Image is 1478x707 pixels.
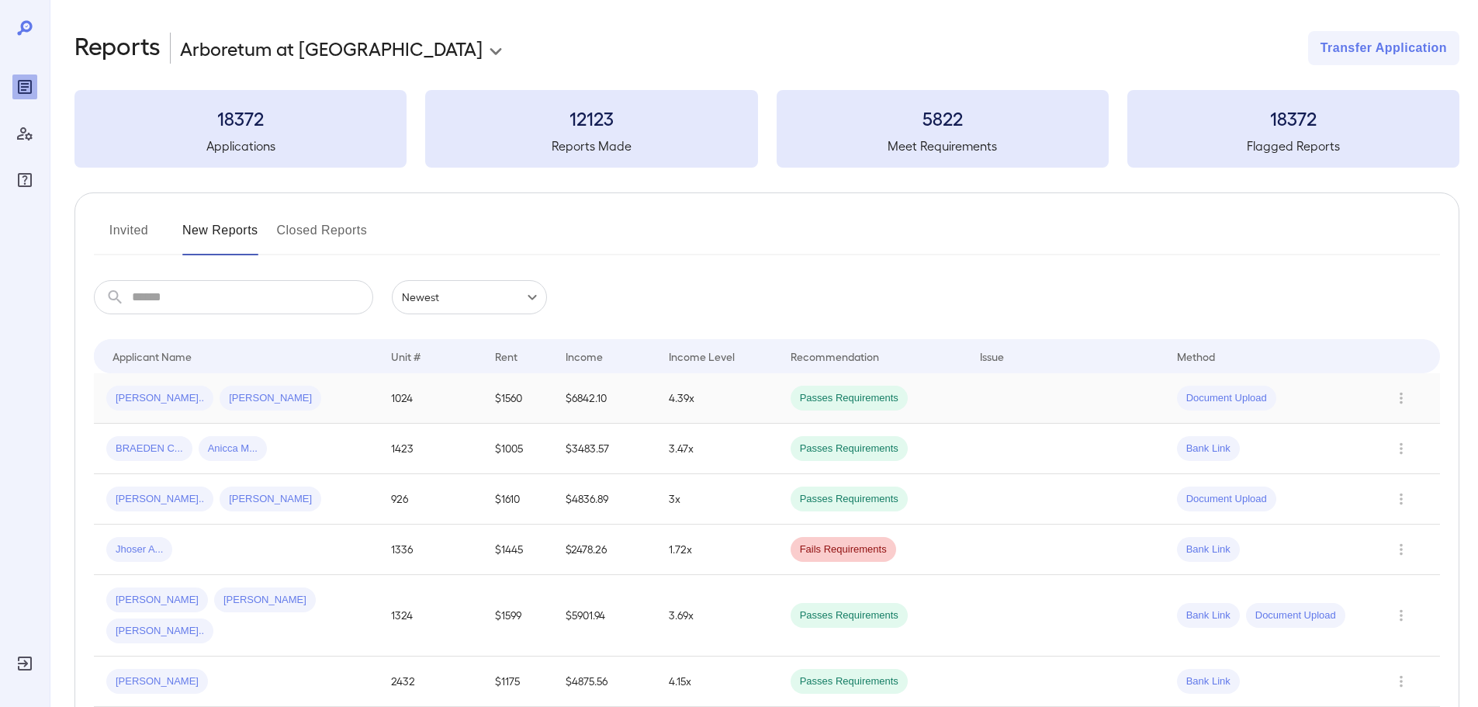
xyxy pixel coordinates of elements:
td: $1599 [483,575,553,657]
td: $1005 [483,424,553,474]
span: Fails Requirements [791,542,896,557]
div: Method [1177,347,1215,366]
span: Passes Requirements [791,391,908,406]
td: 3x [656,474,777,525]
button: Row Actions [1389,436,1414,461]
span: Bank Link [1177,442,1240,456]
div: FAQ [12,168,37,192]
button: Row Actions [1389,487,1414,511]
span: Bank Link [1177,608,1240,623]
h5: Flagged Reports [1127,137,1459,155]
span: Passes Requirements [791,608,908,623]
span: [PERSON_NAME].. [106,391,213,406]
button: New Reports [182,218,258,255]
div: Applicant Name [112,347,192,366]
td: 1.72x [656,525,777,575]
button: Row Actions [1389,669,1414,694]
span: Document Upload [1177,492,1276,507]
span: [PERSON_NAME].. [106,492,213,507]
div: Reports [12,75,37,99]
td: 2432 [379,657,483,707]
button: Row Actions [1389,386,1414,411]
div: Income Level [669,347,735,366]
td: $4836.89 [553,474,657,525]
td: $2478.26 [553,525,657,575]
h5: Meet Requirements [777,137,1109,155]
span: BRAEDEN C... [106,442,192,456]
h2: Reports [74,31,161,65]
h5: Applications [74,137,407,155]
p: Arboretum at [GEOGRAPHIC_DATA] [180,36,483,61]
td: 1024 [379,373,483,424]
td: $3483.57 [553,424,657,474]
div: Manage Users [12,121,37,146]
td: 1324 [379,575,483,657]
td: 4.39x [656,373,777,424]
td: 4.15x [656,657,777,707]
td: $5901.94 [553,575,657,657]
span: Bank Link [1177,674,1240,689]
td: 1336 [379,525,483,575]
span: [PERSON_NAME] [220,492,321,507]
div: Unit # [391,347,421,366]
div: Income [566,347,603,366]
div: Rent [495,347,520,366]
h3: 18372 [1127,106,1459,130]
button: Invited [94,218,164,255]
div: Recommendation [791,347,879,366]
td: 1423 [379,424,483,474]
td: 926 [379,474,483,525]
span: Passes Requirements [791,442,908,456]
td: $1560 [483,373,553,424]
button: Row Actions [1389,537,1414,562]
div: Issue [980,347,1005,366]
span: Jhoser A... [106,542,172,557]
div: Newest [392,280,547,314]
span: Passes Requirements [791,674,908,689]
td: 3.69x [656,575,777,657]
h3: 18372 [74,106,407,130]
h3: 5822 [777,106,1109,130]
span: Passes Requirements [791,492,908,507]
td: $1610 [483,474,553,525]
h5: Reports Made [425,137,757,155]
td: $4875.56 [553,657,657,707]
td: $6842.10 [553,373,657,424]
td: 3.47x [656,424,777,474]
div: Log Out [12,651,37,676]
button: Transfer Application [1308,31,1459,65]
span: [PERSON_NAME] [106,593,208,608]
td: $1445 [483,525,553,575]
button: Closed Reports [277,218,368,255]
h3: 12123 [425,106,757,130]
span: [PERSON_NAME] [106,674,208,689]
button: Row Actions [1389,603,1414,628]
span: Bank Link [1177,542,1240,557]
span: [PERSON_NAME] [220,391,321,406]
span: Document Upload [1177,391,1276,406]
span: [PERSON_NAME].. [106,624,213,639]
span: Document Upload [1246,608,1345,623]
summary: 18372Applications12123Reports Made5822Meet Requirements18372Flagged Reports [74,90,1459,168]
span: [PERSON_NAME] [214,593,316,608]
td: $1175 [483,657,553,707]
span: Anicca M... [199,442,267,456]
